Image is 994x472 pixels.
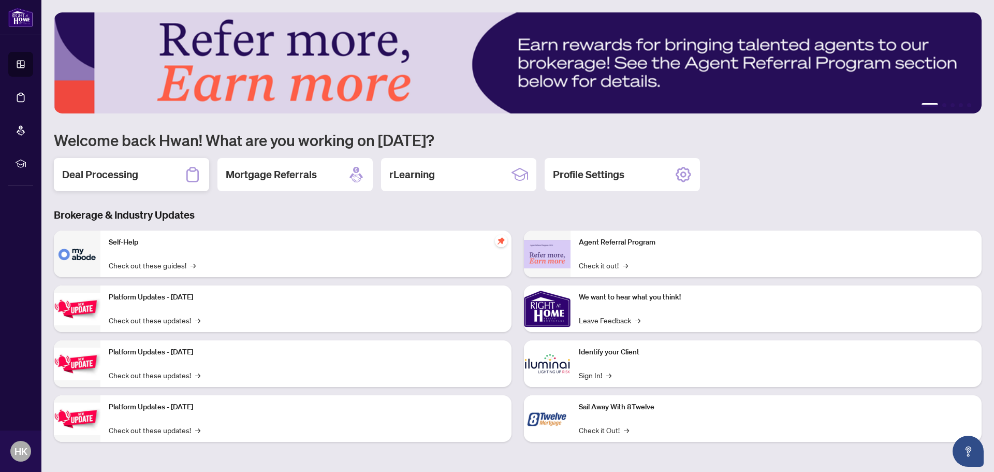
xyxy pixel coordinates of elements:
[195,314,200,326] span: →
[524,240,571,268] img: Agent Referral Program
[579,237,973,248] p: Agent Referral Program
[109,424,200,436] a: Check out these updates!→
[109,314,200,326] a: Check out these updates!→
[54,231,100,277] img: Self-Help
[635,314,640,326] span: →
[14,444,27,459] span: HK
[195,369,200,381] span: →
[54,208,982,222] h3: Brokerage & Industry Updates
[579,402,973,413] p: Sail Away With 8Twelve
[524,395,571,442] img: Sail Away With 8Twelve
[195,424,200,436] span: →
[579,292,973,303] p: We want to hear what you think!
[495,235,507,247] span: pushpin
[579,347,973,358] p: Identify your Client
[606,369,611,381] span: →
[62,167,138,182] h2: Deal Processing
[967,103,971,107] button: 5
[579,424,629,436] a: Check it Out!→
[951,103,955,107] button: 3
[922,103,938,107] button: 1
[579,369,611,381] a: Sign In!→
[54,12,982,113] img: Slide 0
[109,292,503,303] p: Platform Updates - [DATE]
[389,167,435,182] h2: rLearning
[524,285,571,332] img: We want to hear what you think!
[959,103,963,107] button: 4
[579,260,628,271] a: Check it out!→
[109,369,200,381] a: Check out these updates!→
[109,237,503,248] p: Self-Help
[54,293,100,325] img: Platform Updates - July 21, 2025
[553,167,624,182] h2: Profile Settings
[109,260,196,271] a: Check out these guides!→
[579,314,640,326] a: Leave Feedback→
[524,340,571,387] img: Identify your Client
[191,260,196,271] span: →
[54,348,100,380] img: Platform Updates - July 8, 2025
[8,8,33,27] img: logo
[226,167,317,182] h2: Mortgage Referrals
[953,436,984,467] button: Open asap
[942,103,946,107] button: 2
[54,403,100,435] img: Platform Updates - June 23, 2025
[624,424,629,436] span: →
[109,402,503,413] p: Platform Updates - [DATE]
[54,130,982,150] h1: Welcome back Hwan! What are you working on [DATE]?
[109,347,503,358] p: Platform Updates - [DATE]
[623,260,628,271] span: →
